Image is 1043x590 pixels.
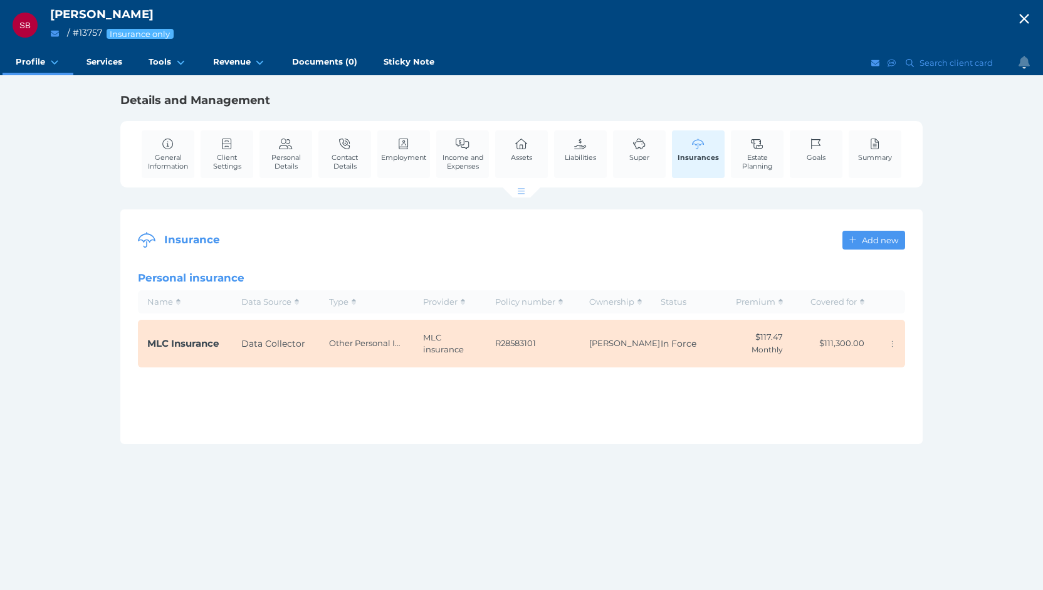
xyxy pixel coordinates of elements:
[807,153,825,162] span: Goals
[723,290,792,313] th: Premium
[145,153,191,171] span: General Information
[439,153,486,171] span: Income and Expenses
[423,332,464,355] span: MLC insurance
[320,290,414,313] th: Type
[292,56,357,67] span: Documents (0)
[322,153,368,171] span: Contact Details
[109,29,171,39] span: Insurance only
[495,338,536,348] span: R28583101
[19,21,31,30] span: SB
[752,345,783,354] span: Monthly
[580,290,652,313] th: Ownership
[842,231,905,250] button: Add new
[381,153,426,162] span: Employment
[731,130,784,177] a: Estate Planning
[900,55,999,71] button: Search client card
[486,290,580,313] th: Policy number
[142,130,194,177] a: General Information
[318,130,371,177] a: Contact Details
[232,290,320,313] th: Data Source
[629,153,649,162] span: Super
[201,130,253,177] a: Client Settings
[204,153,250,171] span: Client Settings
[661,338,696,349] span: In Force
[508,130,535,169] a: Assets
[869,55,882,71] button: Email
[511,153,532,162] span: Assets
[734,153,780,171] span: Estate Planning
[279,50,370,75] a: Documents (0)
[213,56,251,67] span: Revenue
[378,130,429,169] a: Employment
[917,58,998,68] span: Search client card
[859,235,904,245] span: Add new
[3,50,73,75] a: Profile
[147,337,219,349] span: MLC Insurance
[149,56,171,67] span: Tools
[138,290,232,313] th: Name
[86,56,122,67] span: Services
[241,338,305,349] span: Data Collector
[384,56,434,67] span: Sticky Note
[858,153,892,162] span: Summary
[626,130,653,169] a: Super
[819,338,864,348] span: $111,300.00
[259,130,312,177] a: Personal Details
[47,26,63,41] button: Email
[855,130,895,169] a: Summary
[73,50,135,75] a: Services
[200,50,279,75] a: Revenue
[804,130,829,169] a: Goals
[120,93,923,108] h1: Details and Management
[733,332,783,357] span: $117.47
[13,13,38,38] div: Shane Brouwer
[263,153,309,171] span: Personal Details
[565,153,596,162] span: Liabilities
[16,56,45,67] span: Profile
[67,27,102,38] span: / # 13757
[589,338,660,348] span: [PERSON_NAME]
[436,130,489,177] a: Income and Expenses
[562,130,599,169] a: Liabilities
[792,290,874,313] th: Covered for
[672,130,725,178] a: Insurances
[164,234,220,246] span: Insurance
[651,290,723,313] th: Status
[50,7,154,21] span: [PERSON_NAME]
[675,153,721,162] span: Insurances
[886,55,898,71] button: SMS
[138,271,244,284] span: Personal insurance
[414,290,486,313] th: Provider
[329,338,433,348] span: Other Personal Insurance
